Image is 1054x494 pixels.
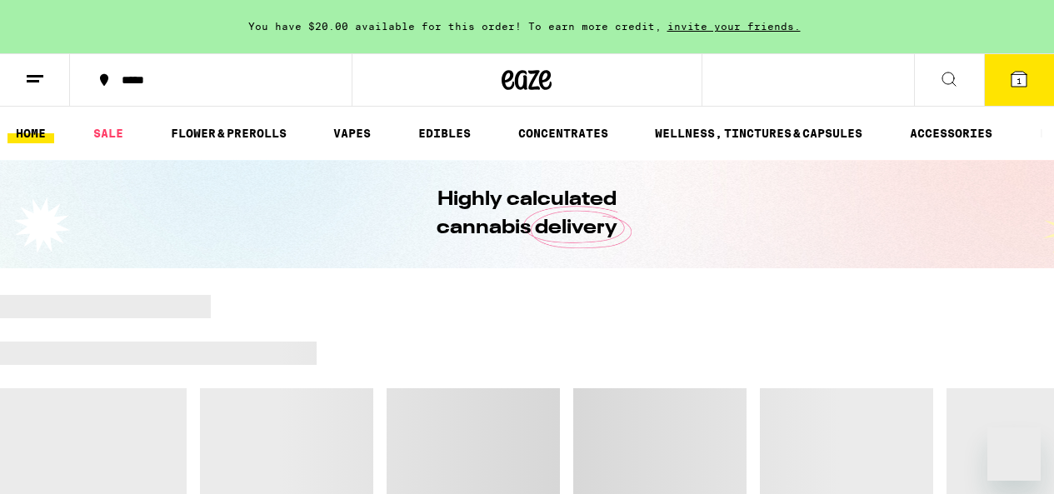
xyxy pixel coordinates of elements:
span: 1 [1017,76,1022,86]
button: 1 [984,54,1054,106]
a: FLOWER & PREROLLS [162,123,295,143]
a: HOME [7,123,54,143]
a: SALE [85,123,132,143]
h1: Highly calculated cannabis delivery [390,186,665,242]
span: invite your friends. [662,21,807,32]
a: VAPES [325,123,379,143]
span: You have $20.00 available for this order! To earn more credit, [248,21,662,32]
a: CONCENTRATES [510,123,617,143]
a: EDIBLES [410,123,479,143]
iframe: Button to launch messaging window [987,427,1041,481]
a: ACCESSORIES [902,123,1001,143]
a: WELLNESS, TINCTURES & CAPSULES [647,123,871,143]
